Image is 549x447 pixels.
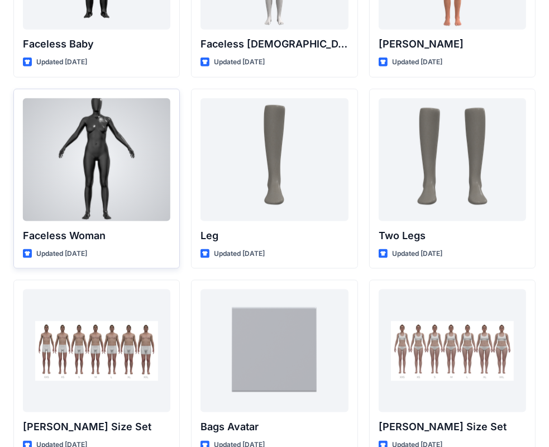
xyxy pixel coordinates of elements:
p: Faceless Baby [23,36,170,52]
a: Bags Avatar [200,289,348,412]
a: Oliver Size Set [23,289,170,412]
p: Updated [DATE] [36,56,87,68]
p: Updated [DATE] [392,56,443,68]
a: Leg [200,98,348,221]
p: Updated [DATE] [214,248,265,260]
p: Updated [DATE] [214,56,265,68]
p: [PERSON_NAME] [379,36,526,52]
a: Olivia Size Set [379,289,526,412]
p: Faceless Woman [23,228,170,244]
p: Leg [200,228,348,244]
p: Faceless [DEMOGRAPHIC_DATA] CN Lite [200,36,348,52]
p: Bags Avatar [200,419,348,435]
a: Two Legs [379,98,526,221]
p: Updated [DATE] [36,248,87,260]
p: Two Legs [379,228,526,244]
a: Faceless Woman [23,98,170,221]
p: [PERSON_NAME] Size Set [379,419,526,435]
p: Updated [DATE] [392,248,443,260]
p: [PERSON_NAME] Size Set [23,419,170,435]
